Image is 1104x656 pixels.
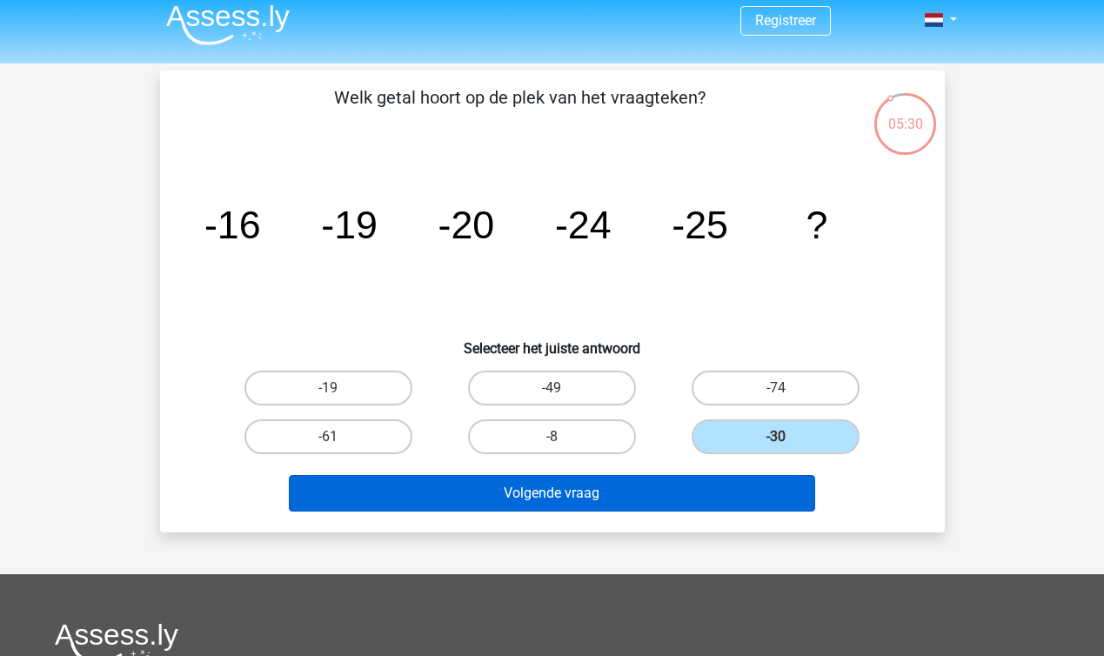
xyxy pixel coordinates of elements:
[244,371,412,405] label: -19
[873,91,938,135] div: 05:30
[672,203,728,246] tspan: -25
[468,371,636,405] label: -49
[438,203,494,246] tspan: -20
[692,371,860,405] label: -74
[289,475,815,512] button: Volgende vraag
[188,84,852,137] p: Welk getal hoort op de plek van het vraagteken?
[166,4,290,45] img: Assessly
[806,203,827,246] tspan: ?
[468,419,636,454] label: -8
[321,203,378,246] tspan: -19
[188,326,917,357] h6: Selecteer het juiste antwoord
[204,203,260,246] tspan: -16
[554,203,611,246] tspan: -24
[244,419,412,454] label: -61
[692,419,860,454] label: -30
[755,12,816,29] a: Registreer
